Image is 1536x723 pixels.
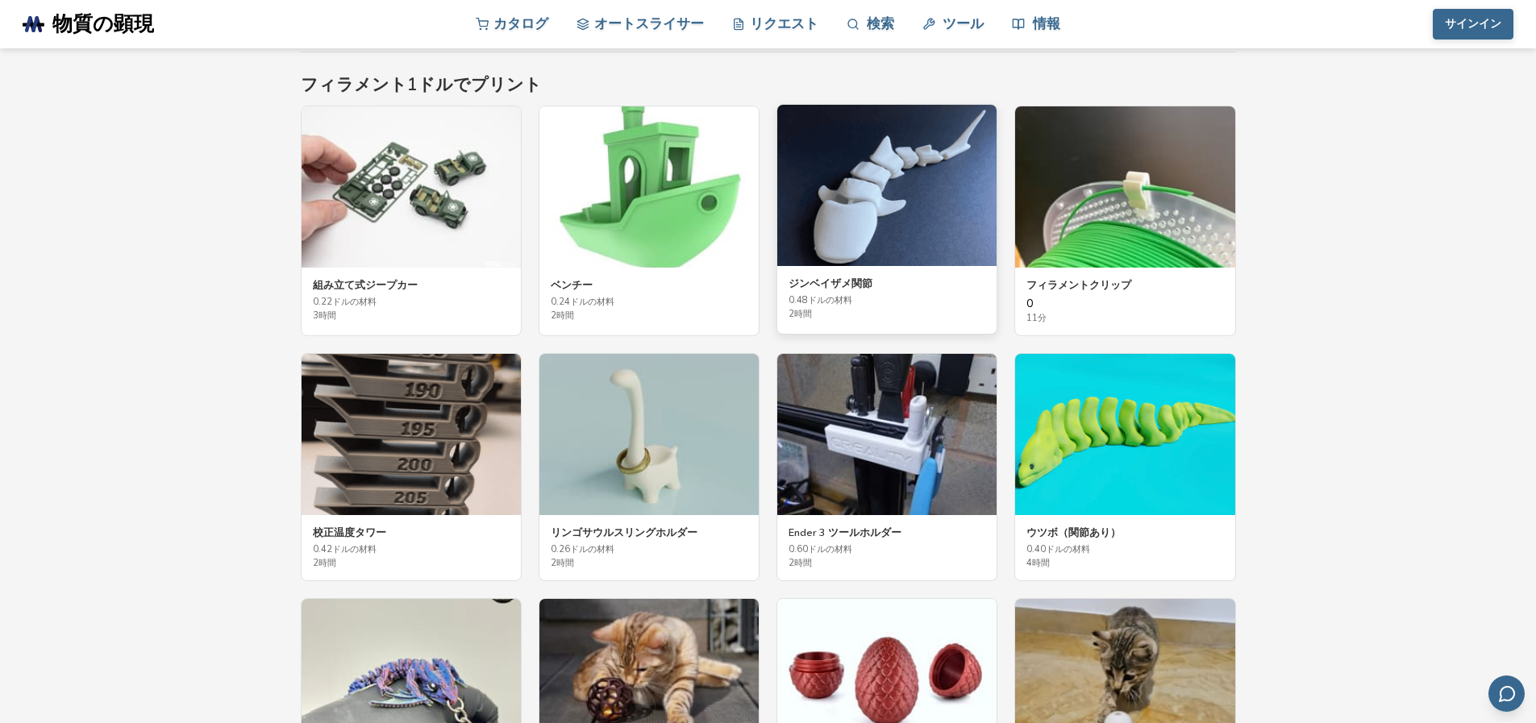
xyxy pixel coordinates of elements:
img: フィラメントクリップ [1015,106,1234,268]
img: ベンチー [539,106,759,268]
font: 材料 [359,543,377,555]
font: ツール [943,15,984,33]
a: ウツボ（関節あり）ウツボ（関節あり）0.40ドルの材料4時間 [1014,353,1235,581]
font: 0.42 [313,543,332,555]
button: メールでフィードバックを送信 [1488,675,1525,712]
font: リンゴサウルスリングホルダー [551,526,697,539]
img: 校正温度タワー [302,354,521,515]
font: 0.40 [1026,543,1046,555]
a: ベンチーベンチー0.24ドルの材料2時間 [539,106,760,336]
font: 4時間 [1026,557,1050,569]
font: 2時間 [313,557,336,569]
font: 組み立て式ジープカー [313,278,418,292]
font: ドルの [332,296,359,308]
font: 11分 [1026,312,1047,324]
font: 0 [1026,296,1033,311]
font: 物質の顕現 [52,10,154,38]
font: 材料 [835,543,852,555]
a: ジンベイザメ関節ジンベイザメ関節0.48ドルの材料2時間 [776,104,997,334]
img: ジンベイザメ関節 [777,105,997,266]
font: 2時間 [789,557,812,569]
font: ドルの [570,296,597,308]
font: ドルの [1046,543,1072,555]
font: 情報 [1033,15,1060,33]
a: Ender 3 ツールホルダーEnder 3 ツールホルダー0.60ドルの材料2時間 [776,353,997,581]
font: 材料 [359,296,377,308]
a: 校正温度タワー校正温度タワー0.42ドルの材料2時間 [301,353,522,581]
font: リクエスト [750,15,818,33]
font: 検索 [867,15,894,33]
font: 材料 [835,294,852,306]
font: ドルの [332,543,359,555]
a: 組み立て式ジープカー組み立て式ジープカー0.22ドルの材料3時間 [301,106,522,336]
font: 0.26 [551,543,570,555]
font: 0.24 [551,296,570,308]
font: サインイン [1445,16,1501,31]
font: 0.22 [313,296,332,308]
font: オートスライサー [594,15,704,33]
button: サインイン [1433,9,1513,39]
font: ドルの [570,543,597,555]
img: ウツボ（関節あり） [1015,354,1234,515]
font: ドルの [808,543,835,555]
font: 2時間 [789,308,812,320]
font: カタログ [493,15,548,33]
font: 0.60 [789,543,808,555]
font: 0.48 [789,294,808,306]
font: ドルの [808,294,835,306]
font: フィラメント1ドルでプリント [301,73,542,96]
font: ベンチー [551,278,593,292]
font: 材料 [1072,543,1090,555]
font: ウツボ（関節あり） [1026,526,1121,539]
font: 材料 [597,296,614,308]
font: ジンベイザメ関節 [789,276,872,290]
img: リンゴサウルスリングホルダー [539,354,759,515]
img: Ender 3 ツールホルダー [777,354,997,515]
font: Ender 3 ツールホルダー [789,526,901,539]
font: 3時間 [313,310,336,322]
font: フィラメントクリップ [1026,278,1131,292]
a: リンゴサウルスリングホルダーリンゴサウルスリングホルダー0.26ドルの材料2時間 [539,353,760,581]
a: フィラメントクリップフィラメントクリップ011分 [1014,106,1235,336]
font: 2時間 [551,310,574,322]
font: 校正温度タワー [313,526,386,539]
font: 材料 [597,543,614,555]
font: 2時間 [551,557,574,569]
img: 組み立て式ジープカー [302,106,521,268]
